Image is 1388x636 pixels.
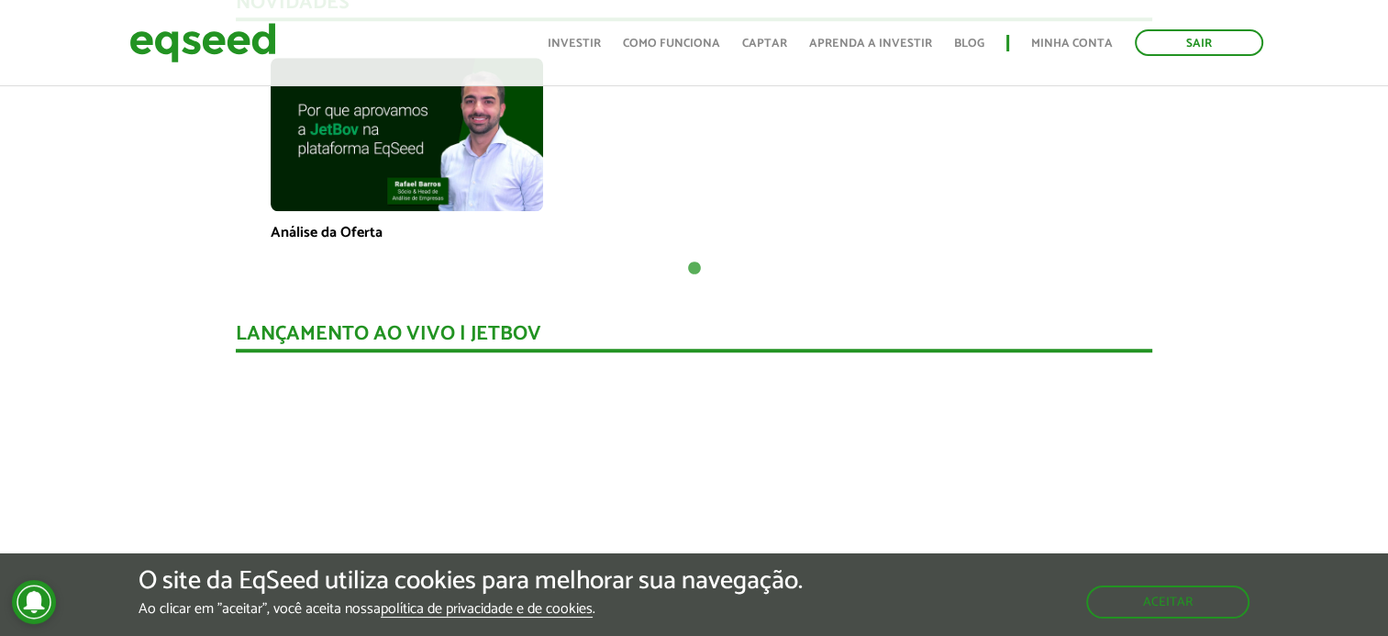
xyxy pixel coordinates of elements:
[1086,586,1249,619] button: Aceitar
[548,38,601,50] a: Investir
[954,38,984,50] a: Blog
[271,224,543,241] p: Análise da Oferta
[129,18,276,67] img: EqSeed
[271,58,543,211] img: maxresdefault.jpg
[684,260,703,278] button: 1 of 1
[1031,38,1113,50] a: Minha conta
[139,567,803,596] h5: O site da EqSeed utiliza cookies para melhorar sua navegação.
[742,38,787,50] a: Captar
[623,38,720,50] a: Como funciona
[381,602,593,618] a: política de privacidade e de cookies
[809,38,932,50] a: Aprenda a investir
[1135,29,1263,56] a: Sair
[139,600,803,618] p: Ao clicar em "aceitar", você aceita nossa .
[236,324,1152,352] div: Lançamento ao vivo | JetBov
